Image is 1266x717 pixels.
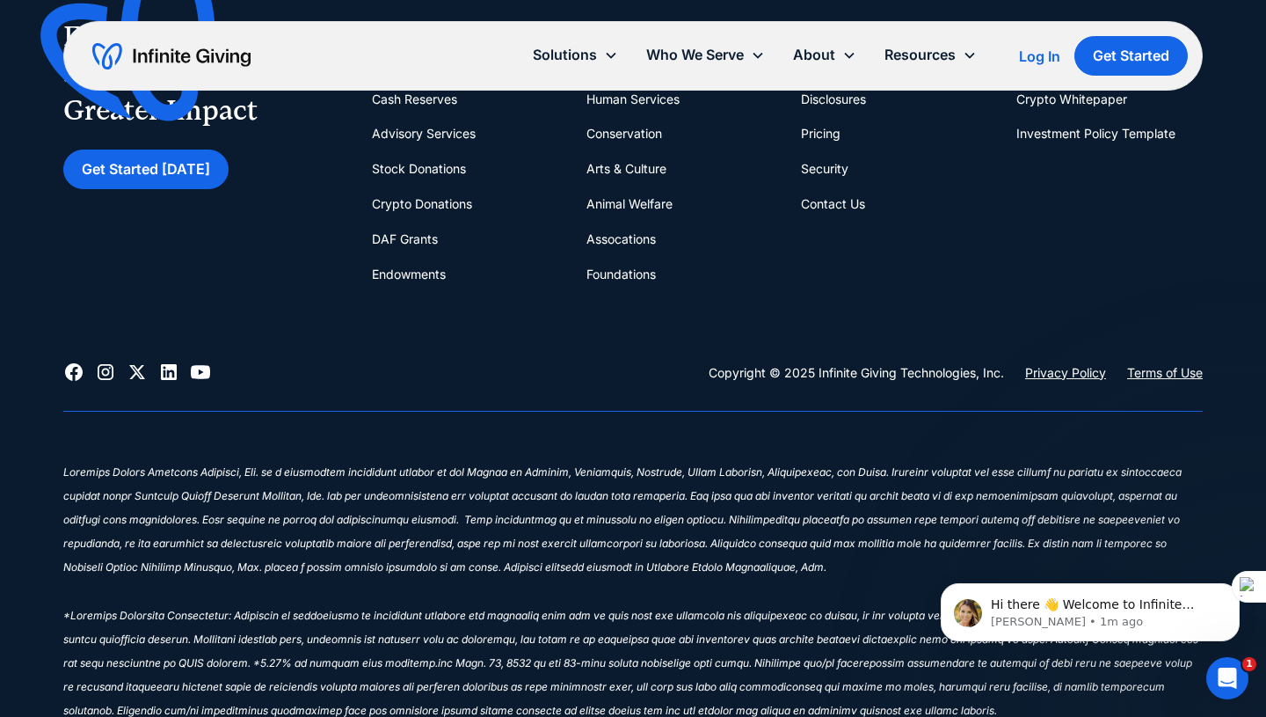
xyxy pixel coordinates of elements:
[372,151,466,187] a: Stock Donations
[646,43,744,67] div: Who We Serve
[586,11,684,47] a: Faith & Ministries
[63,150,229,189] a: Get Started [DATE]
[586,222,656,257] a: Assocations
[533,43,597,67] div: Solutions
[1016,116,1175,151] a: Investment Policy Template
[586,187,673,222] a: Animal Welfare
[1074,36,1188,76] a: Get Started
[63,440,1203,464] div: ‍ ‍ ‍
[1127,362,1203,384] a: Terms of Use
[372,187,472,222] a: Crypto Donations
[586,82,680,117] a: Human Services
[372,222,438,257] a: DAF Grants
[519,36,632,74] div: Solutions
[1206,657,1248,699] iframe: Intercom live chat
[586,257,656,292] a: Foundations
[1019,46,1060,67] a: Log In
[1019,49,1060,63] div: Log In
[870,36,991,74] div: Resources
[1242,657,1256,671] span: 1
[709,362,1004,384] div: Copyright © 2025 Infinite Giving Technologies, Inc.
[1016,82,1127,117] a: Crypto Whitepaper
[1025,362,1106,384] a: Privacy Policy
[801,82,866,117] a: Disclosures
[1016,11,1042,47] a: Blog
[884,43,956,67] div: Resources
[586,151,666,187] a: Arts & Culture
[372,82,457,117] a: Cash Reserves
[586,116,662,151] a: Conservation
[801,11,836,47] a: About
[779,36,870,74] div: About
[801,116,840,151] a: Pricing
[372,116,476,151] a: Advisory Services
[92,42,251,70] a: home
[801,151,848,187] a: Security
[372,11,456,47] a: Donation Page
[801,187,865,222] a: Contact Us
[914,546,1266,669] iframe: Intercom notifications message
[632,36,779,74] div: Who We Serve
[793,43,835,67] div: About
[372,257,446,292] a: Endowments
